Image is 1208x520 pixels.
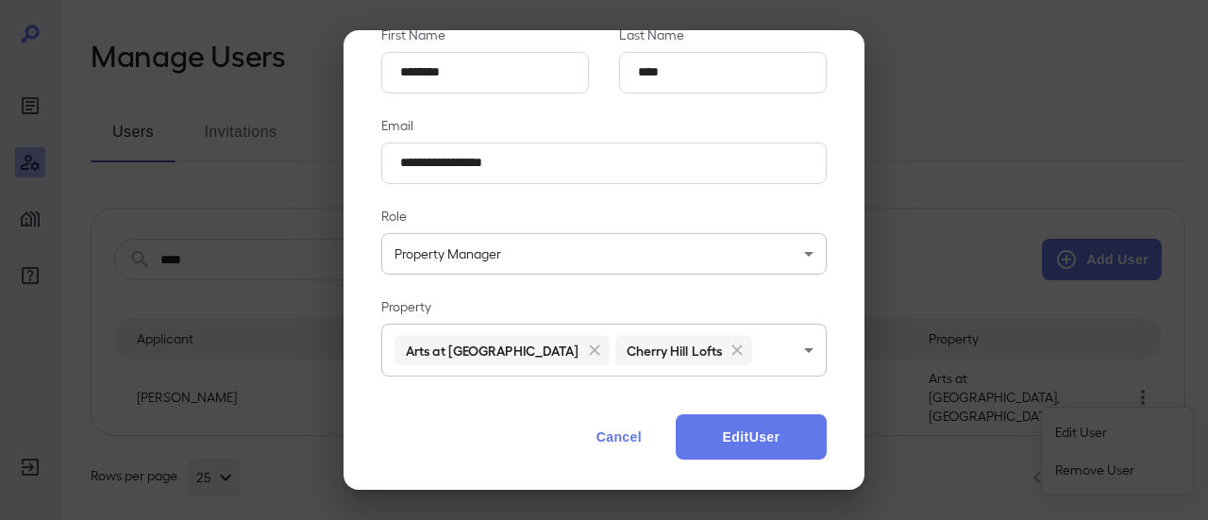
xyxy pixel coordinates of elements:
button: EditUser [676,414,827,460]
h6: Arts at [GEOGRAPHIC_DATA] [406,341,579,360]
p: Email [381,116,827,135]
button: Cancel [578,414,661,460]
p: First Name [381,25,589,44]
h6: Cherry Hill Lofts [627,341,723,360]
p: Last Name [619,25,827,44]
div: Property Manager [381,233,827,275]
p: Role [381,207,827,226]
p: Property [381,297,827,316]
